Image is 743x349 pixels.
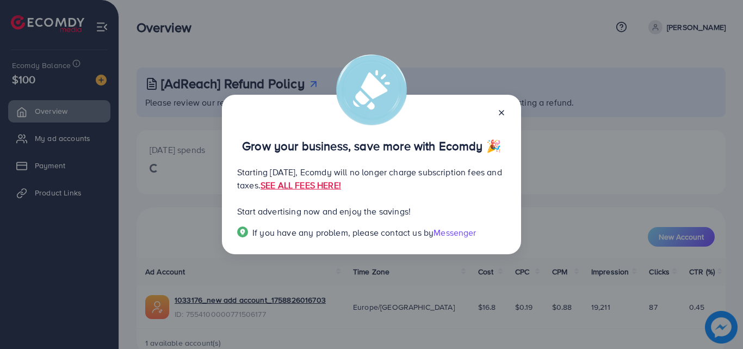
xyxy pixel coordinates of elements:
p: Grow your business, save more with Ecomdy 🎉 [237,139,506,152]
img: Popup guide [237,226,248,237]
img: alert [336,54,407,125]
span: If you have any problem, please contact us by [252,226,434,238]
a: SEE ALL FEES HERE! [261,179,341,191]
span: Messenger [434,226,476,238]
p: Start advertising now and enjoy the savings! [237,205,506,218]
p: Starting [DATE], Ecomdy will no longer charge subscription fees and taxes. [237,166,506,192]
